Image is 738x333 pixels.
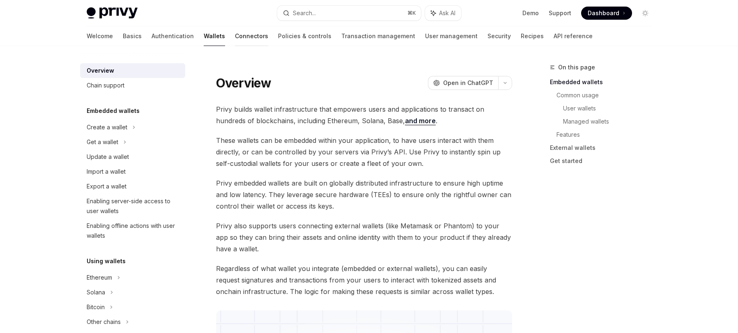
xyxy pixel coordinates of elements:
div: Export a wallet [87,181,126,191]
div: Get a wallet [87,137,118,147]
a: Demo [522,9,539,17]
a: Dashboard [581,7,632,20]
a: Security [487,26,511,46]
div: Enabling server-side access to user wallets [87,196,180,216]
a: Basics [123,26,142,46]
span: Ask AI [439,9,455,17]
button: Toggle dark mode [639,7,652,20]
span: Privy also supports users connecting external wallets (like Metamask or Phantom) to your app so t... [216,220,512,255]
h5: Using wallets [87,256,126,266]
div: Create a wallet [87,122,127,132]
div: Search... [293,8,316,18]
div: Import a wallet [87,167,126,177]
a: User management [425,26,478,46]
a: Import a wallet [80,164,185,179]
a: Authentication [152,26,194,46]
span: ⌘ K [407,10,416,16]
a: Embedded wallets [550,76,658,89]
div: Solana [87,287,105,297]
span: Privy builds wallet infrastructure that empowers users and applications to transact on hundreds o... [216,103,512,126]
a: External wallets [550,141,658,154]
span: Dashboard [588,9,619,17]
a: Enabling offline actions with user wallets [80,218,185,243]
span: On this page [558,62,595,72]
a: Transaction management [341,26,415,46]
a: Recipes [521,26,544,46]
div: Enabling offline actions with user wallets [87,221,180,241]
button: Open in ChatGPT [428,76,498,90]
h1: Overview [216,76,271,90]
img: light logo [87,7,138,19]
span: Regardless of what wallet you integrate (embedded or external wallets), you can easily request si... [216,263,512,297]
span: Privy embedded wallets are built on globally distributed infrastructure to ensure high uptime and... [216,177,512,212]
span: Open in ChatGPT [443,79,493,87]
a: Features [556,128,658,141]
span: These wallets can be embedded within your application, to have users interact with them directly,... [216,135,512,169]
div: Overview [87,66,114,76]
a: Overview [80,63,185,78]
div: Bitcoin [87,302,105,312]
a: Chain support [80,78,185,93]
a: and more [405,117,436,125]
a: Export a wallet [80,179,185,194]
a: Wallets [204,26,225,46]
a: Support [549,9,571,17]
button: Ask AI [425,6,461,21]
button: Search...⌘K [277,6,421,21]
a: User wallets [563,102,658,115]
a: Welcome [87,26,113,46]
a: Common usage [556,89,658,102]
div: Ethereum [87,273,112,282]
a: API reference [554,26,593,46]
div: Other chains [87,317,121,327]
div: Chain support [87,80,124,90]
h5: Embedded wallets [87,106,140,116]
a: Enabling server-side access to user wallets [80,194,185,218]
a: Policies & controls [278,26,331,46]
div: Update a wallet [87,152,129,162]
a: Connectors [235,26,268,46]
a: Managed wallets [563,115,658,128]
a: Update a wallet [80,149,185,164]
a: Get started [550,154,658,168]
